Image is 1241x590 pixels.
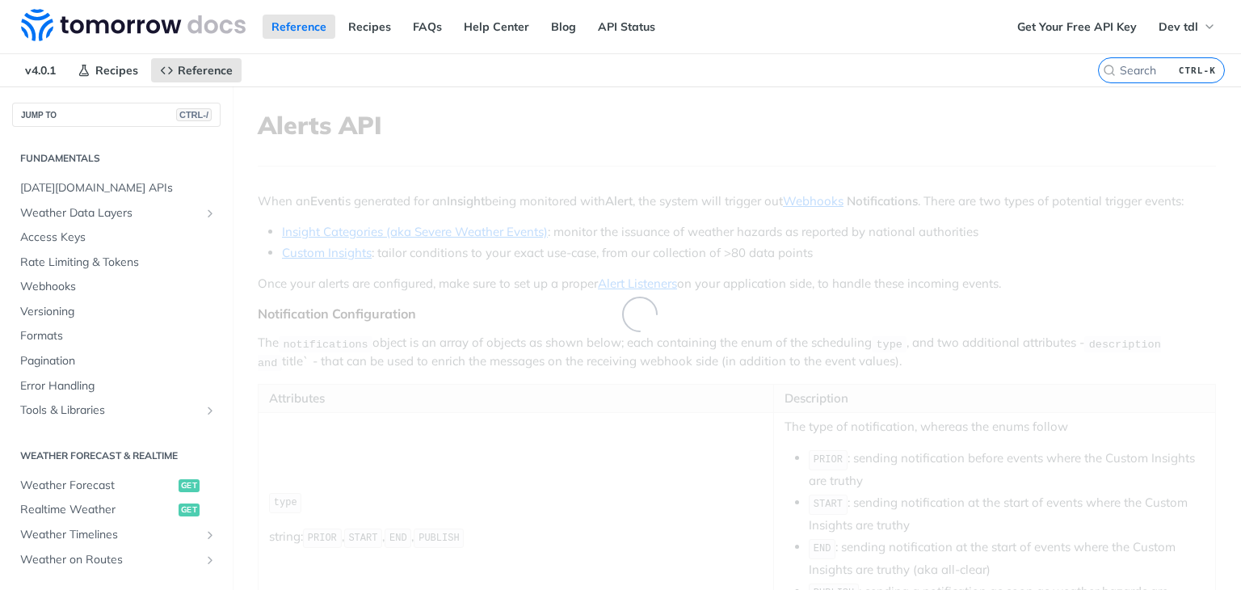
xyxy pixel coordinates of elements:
[179,504,200,516] span: get
[20,353,217,369] span: Pagination
[1008,15,1146,39] a: Get Your Free API Key
[20,279,217,295] span: Webhooks
[12,300,221,324] a: Versioning
[12,374,221,398] a: Error Handling
[263,15,335,39] a: Reference
[404,15,451,39] a: FAQs
[1159,19,1198,34] span: Dev tdl
[20,527,200,543] span: Weather Timelines
[20,255,217,271] span: Rate Limiting & Tokens
[95,63,138,78] span: Recipes
[542,15,585,39] a: Blog
[12,275,221,299] a: Webhooks
[339,15,400,39] a: Recipes
[12,225,221,250] a: Access Keys
[12,474,221,498] a: Weather Forecastget
[12,251,221,275] a: Rate Limiting & Tokens
[21,9,246,41] img: Tomorrow.io Weather API Docs
[12,398,221,423] a: Tools & LibrariesShow subpages for Tools & Libraries
[589,15,664,39] a: API Status
[12,176,221,200] a: [DATE][DOMAIN_NAME] APIs
[12,523,221,547] a: Weather TimelinesShow subpages for Weather Timelines
[204,529,217,542] button: Show subpages for Weather Timelines
[20,402,200,419] span: Tools & Libraries
[204,554,217,567] button: Show subpages for Weather on Routes
[455,15,538,39] a: Help Center
[12,324,221,348] a: Formats
[20,502,175,518] span: Realtime Weather
[1175,62,1220,78] kbd: CTRL-K
[12,449,221,463] h2: Weather Forecast & realtime
[20,230,217,246] span: Access Keys
[12,548,221,572] a: Weather on RoutesShow subpages for Weather on Routes
[1150,15,1225,39] button: Dev tdl
[12,498,221,522] a: Realtime Weatherget
[151,58,242,82] a: Reference
[204,207,217,220] button: Show subpages for Weather Data Layers
[12,103,221,127] button: JUMP TOCTRL-/
[204,404,217,417] button: Show subpages for Tools & Libraries
[1103,64,1116,77] svg: Search
[20,478,175,494] span: Weather Forecast
[12,151,221,166] h2: Fundamentals
[20,378,217,394] span: Error Handling
[179,479,200,492] span: get
[12,349,221,373] a: Pagination
[20,552,200,568] span: Weather on Routes
[176,108,212,121] span: CTRL-/
[20,304,217,320] span: Versioning
[20,328,217,344] span: Formats
[12,201,221,225] a: Weather Data LayersShow subpages for Weather Data Layers
[20,180,217,196] span: [DATE][DOMAIN_NAME] APIs
[178,63,233,78] span: Reference
[20,205,200,221] span: Weather Data Layers
[16,58,65,82] span: v4.0.1
[69,58,147,82] a: Recipes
